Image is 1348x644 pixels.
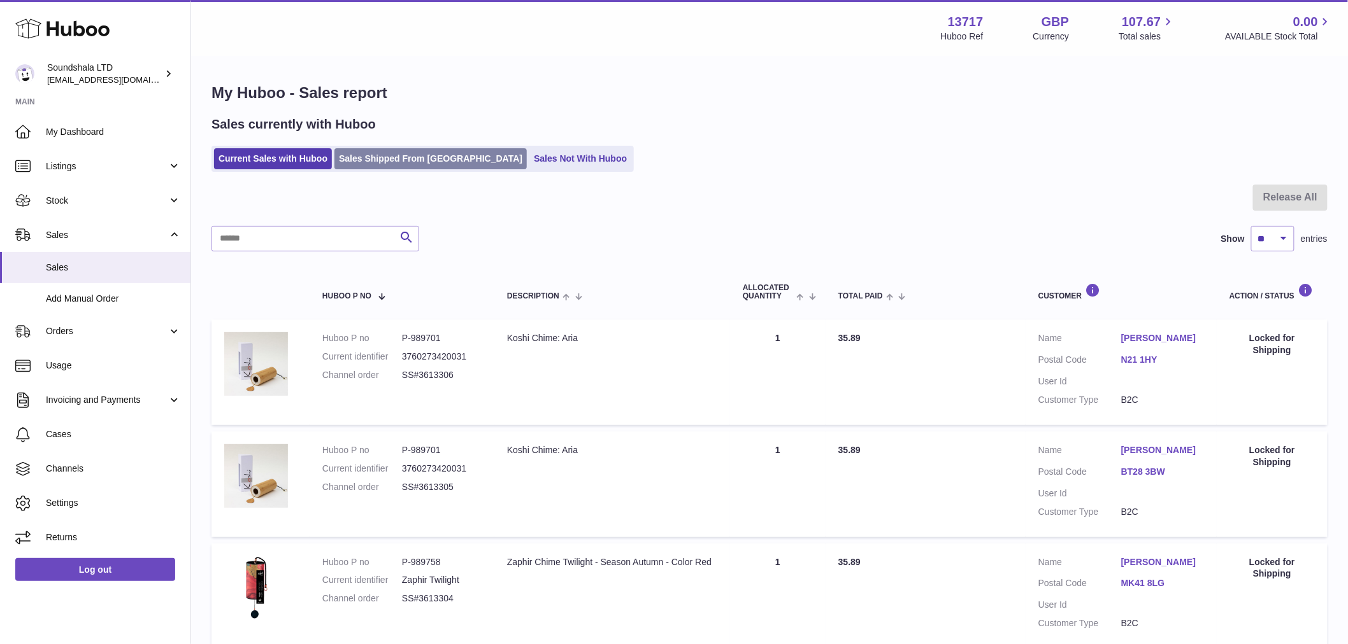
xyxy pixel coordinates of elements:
[402,332,482,344] dd: P-989701
[1038,332,1121,347] dt: Name
[1038,556,1121,571] dt: Name
[402,574,482,586] dd: Zaphir Twilight
[1230,332,1315,356] div: Locked for Shipping
[334,148,527,169] a: Sales Shipped From [GEOGRAPHIC_DATA]
[1121,556,1204,568] a: [PERSON_NAME]
[1119,31,1175,43] span: Total sales
[322,481,402,493] dt: Channel order
[1033,31,1070,43] div: Currency
[1293,13,1318,31] span: 0.00
[224,332,288,396] img: 137171717685270.JPG
[402,369,482,381] dd: SS#3613306
[507,332,717,344] div: Koshi Chime: Aria
[743,284,793,300] span: ALLOCATED Quantity
[322,369,402,381] dt: Channel order
[1038,444,1121,459] dt: Name
[46,229,168,241] span: Sales
[402,351,482,363] dd: 3760273420031
[214,148,332,169] a: Current Sales with Huboo
[402,592,482,605] dd: SS#3613304
[46,394,168,406] span: Invoicing and Payments
[838,333,861,343] span: 35.89
[47,62,162,86] div: Soundshala LTD
[1038,599,1121,611] dt: User Id
[1121,506,1204,518] dd: B2C
[402,481,482,493] dd: SS#3613305
[46,325,168,337] span: Orders
[46,262,181,274] span: Sales
[507,292,559,300] span: Description
[322,351,402,363] dt: Current identifier
[507,444,717,456] div: Koshi Chime: Aria
[15,64,34,83] img: internalAdmin-13717@internal.huboo.com
[1121,444,1204,456] a: [PERSON_NAME]
[941,31,984,43] div: Huboo Ref
[507,556,717,568] div: Zaphir Chime Twilight - Season Autumn - Color Red
[322,463,402,475] dt: Current identifier
[1038,506,1121,518] dt: Customer Type
[1119,13,1175,43] a: 107.67 Total sales
[322,332,402,344] dt: Huboo P no
[212,116,376,133] h2: Sales currently with Huboo
[46,195,168,207] span: Stock
[1038,577,1121,592] dt: Postal Code
[402,463,482,475] dd: 3760273420031
[838,292,883,300] span: Total paid
[1121,332,1204,344] a: [PERSON_NAME]
[212,83,1328,103] h1: My Huboo - Sales report
[1121,617,1204,629] dd: B2C
[402,556,482,568] dd: P-989758
[1038,466,1121,481] dt: Postal Code
[1221,233,1245,245] label: Show
[46,531,181,543] span: Returns
[1121,577,1204,589] a: MK41 8LG
[402,444,482,456] dd: P-989701
[1230,444,1315,468] div: Locked for Shipping
[46,126,181,138] span: My Dashboard
[1225,31,1333,43] span: AVAILABLE Stock Total
[1038,375,1121,388] dt: User Id
[1230,556,1315,580] div: Locked for Shipping
[730,431,826,537] td: 1
[1038,354,1121,369] dt: Postal Code
[322,556,402,568] dt: Huboo P no
[47,74,187,85] span: [EMAIL_ADDRESS][DOMAIN_NAME]
[529,148,631,169] a: Sales Not With Huboo
[1122,13,1161,31] span: 107.67
[1038,617,1121,629] dt: Customer Type
[1301,233,1328,245] span: entries
[224,444,288,508] img: 137171717685270.JPG
[322,592,402,605] dt: Channel order
[322,574,402,586] dt: Current identifier
[1121,354,1204,366] a: N21 1HY
[1038,487,1121,500] dt: User Id
[1042,13,1069,31] strong: GBP
[838,445,861,455] span: 35.89
[46,293,181,305] span: Add Manual Order
[1225,13,1333,43] a: 0.00 AVAILABLE Stock Total
[46,497,181,509] span: Settings
[46,428,181,440] span: Cases
[948,13,984,31] strong: 13717
[46,463,181,475] span: Channels
[1121,394,1204,406] dd: B2C
[1121,466,1204,478] a: BT28 3BW
[15,558,175,581] a: Log out
[730,319,826,425] td: 1
[1038,283,1204,300] div: Customer
[322,444,402,456] dt: Huboo P no
[46,160,168,172] span: Listings
[838,557,861,567] span: 35.89
[1230,283,1315,300] div: Action / Status
[46,360,181,372] span: Usage
[322,292,371,300] span: Huboo P no
[1038,394,1121,406] dt: Customer Type
[224,556,288,620] img: 1717685998.jpg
